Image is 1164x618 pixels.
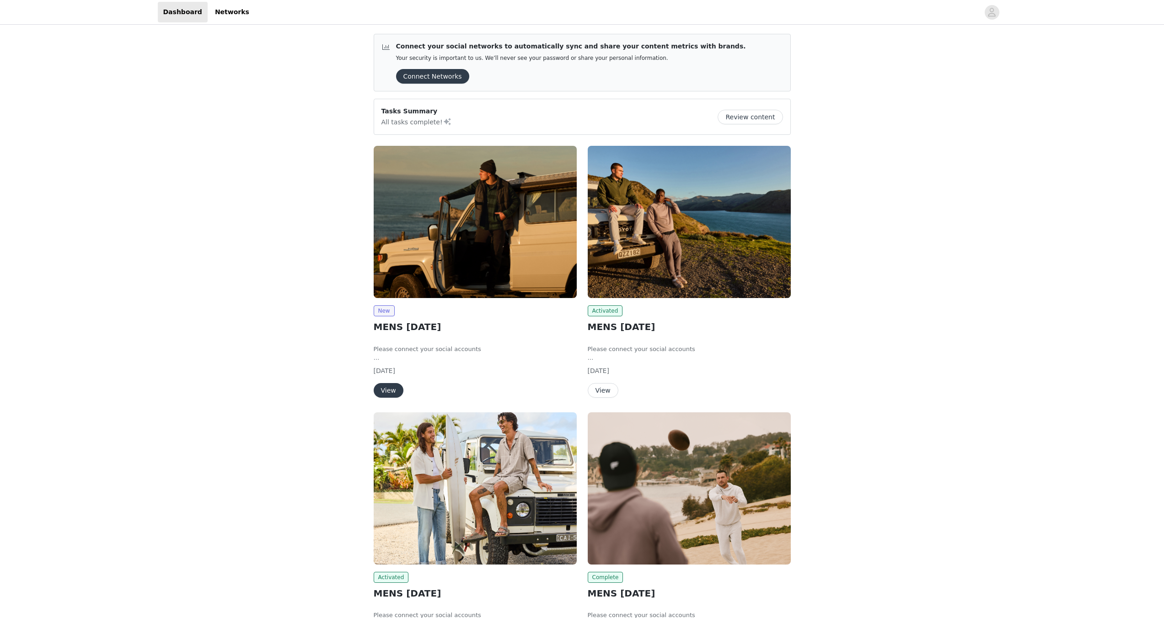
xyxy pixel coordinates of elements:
[588,320,791,334] h2: MENS [DATE]
[374,387,403,394] a: View
[396,42,746,51] p: Connect your social networks to automatically sync and share your content metrics with brands.
[396,69,469,84] button: Connect Networks
[374,586,577,600] h2: MENS [DATE]
[374,305,395,316] span: New
[374,412,577,565] img: Fabletics
[374,572,409,583] span: Activated
[987,5,996,20] div: avatar
[381,116,452,127] p: All tasks complete!
[374,345,577,354] li: Please connect your social accounts
[374,146,577,298] img: Fabletics
[381,107,452,116] p: Tasks Summary
[209,2,255,22] a: Networks
[588,146,791,298] img: Fabletics
[588,383,618,398] button: View
[588,572,623,583] span: Complete
[588,345,791,354] li: Please connect your social accounts
[588,387,618,394] a: View
[158,2,208,22] a: Dashboard
[588,367,609,374] span: [DATE]
[718,110,783,124] button: Review content
[588,586,791,600] h2: MENS [DATE]
[374,320,577,334] h2: MENS [DATE]
[396,55,746,62] p: Your security is important to us. We’ll never see your password or share your personal information.
[588,305,623,316] span: Activated
[374,367,395,374] span: [DATE]
[588,412,791,565] img: Fabletics
[374,383,403,398] button: View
